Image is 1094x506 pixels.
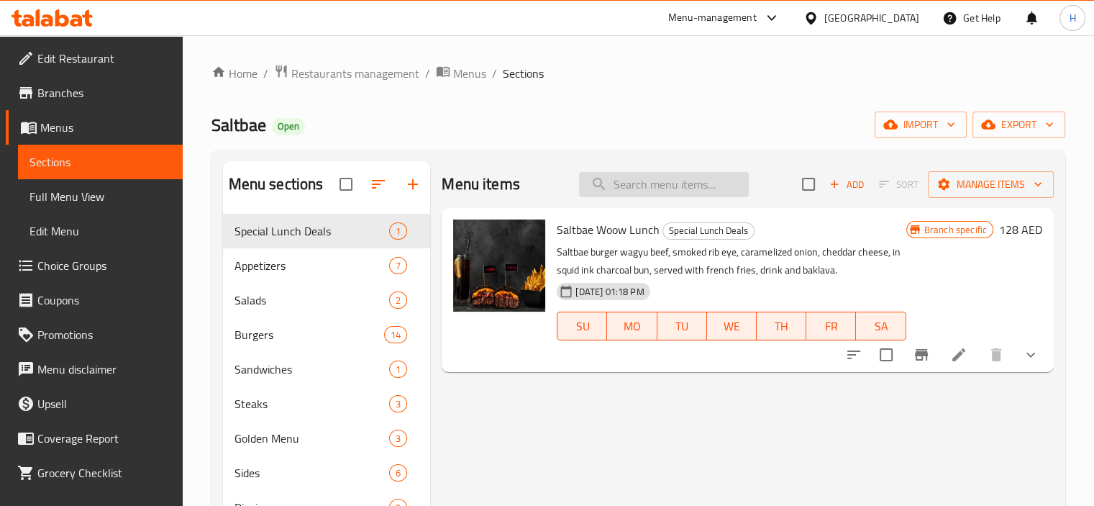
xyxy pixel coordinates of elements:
[762,316,801,337] span: TH
[557,219,660,240] span: Saltbae Woow Lunch
[6,283,183,317] a: Coupons
[263,65,268,82] li: /
[29,188,171,205] span: Full Menu View
[904,338,939,372] button: Branch-specific-item
[570,285,649,299] span: [DATE] 01:18 PM
[37,430,171,447] span: Coverage Report
[6,317,183,352] a: Promotions
[928,171,1054,198] button: Manage items
[875,112,967,138] button: import
[613,316,651,337] span: MO
[453,65,486,82] span: Menus
[223,352,431,387] div: Sandwiches1
[234,361,390,378] span: Sandwiches
[223,283,431,317] div: Salads2
[1022,346,1039,363] svg: Show Choices
[663,316,701,337] span: TU
[824,173,870,196] span: Add item
[234,395,390,412] span: Steaks
[886,116,955,134] span: import
[40,119,171,136] span: Menus
[37,292,171,309] span: Coupons
[223,248,431,283] div: Appetizers7
[37,326,171,343] span: Promotions
[856,312,906,340] button: SA
[442,173,520,195] h2: Menu items
[234,222,390,240] span: Special Lunch Deals
[390,432,406,446] span: 3
[707,312,757,340] button: WE
[806,312,856,340] button: FR
[425,65,430,82] li: /
[234,430,390,447] span: Golden Menu
[223,387,431,421] div: Steaks3
[871,340,901,370] span: Select to update
[18,145,183,179] a: Sections
[827,176,866,193] span: Add
[6,456,183,490] a: Grocery Checklist
[223,317,431,352] div: Burgers14
[29,153,171,171] span: Sections
[37,84,171,101] span: Branches
[657,312,707,340] button: TU
[389,464,407,482] div: items
[557,312,607,340] button: SU
[37,361,171,378] span: Menu disclaimer
[6,352,183,387] a: Menu disclaimer
[984,116,1054,134] span: export
[663,222,754,239] span: Special Lunch Deals
[503,65,544,82] span: Sections
[662,222,755,240] div: Special Lunch Deals
[950,346,967,363] a: Edit menu item
[389,361,407,378] div: items
[223,421,431,456] div: Golden Menu3
[211,65,257,82] a: Home
[390,466,406,480] span: 6
[812,316,850,337] span: FR
[389,257,407,274] div: items
[389,395,407,412] div: items
[37,395,171,412] span: Upsell
[18,214,183,248] a: Edit Menu
[492,65,497,82] li: /
[390,259,406,273] span: 7
[999,220,1042,240] h6: 128 AED
[607,312,657,340] button: MO
[385,328,406,342] span: 14
[234,292,390,309] span: Salads
[6,421,183,456] a: Coverage Report
[390,363,406,376] span: 1
[939,176,1042,194] span: Manage items
[1069,10,1075,26] span: H
[384,326,407,343] div: items
[979,338,1013,372] button: delete
[229,173,324,195] h2: Menu sections
[1013,338,1048,372] button: show more
[389,430,407,447] div: items
[389,222,407,240] div: items
[272,120,305,132] span: Open
[579,172,749,197] input: search
[234,464,390,482] span: Sides
[870,173,928,196] span: Select section first
[6,387,183,421] a: Upsell
[211,109,266,141] span: Saltbae
[390,397,406,411] span: 3
[223,456,431,490] div: Sides6
[436,64,486,83] a: Menus
[37,464,171,482] span: Grocery Checklist
[824,173,870,196] button: Add
[668,9,757,27] div: Menu-management
[234,257,390,274] span: Appetizers
[234,326,385,343] span: Burgers
[361,167,396,202] span: Sort sections
[793,169,824,199] span: Select section
[18,179,183,214] a: Full Menu View
[272,118,305,135] div: Open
